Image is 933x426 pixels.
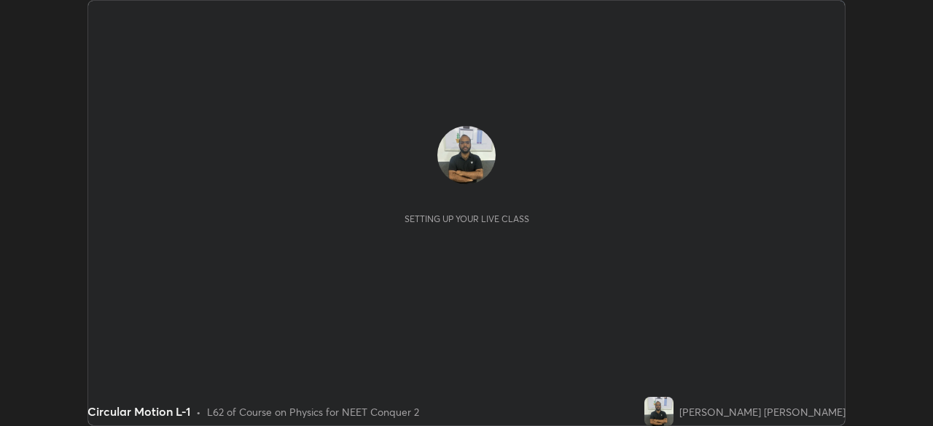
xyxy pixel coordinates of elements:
[196,404,201,419] div: •
[437,126,496,184] img: e04d73a994264d18b7f449a5a63260c4.jpg
[87,403,190,420] div: Circular Motion L-1
[405,213,529,224] div: Setting up your live class
[644,397,674,426] img: e04d73a994264d18b7f449a5a63260c4.jpg
[679,404,846,419] div: [PERSON_NAME] [PERSON_NAME]
[207,404,419,419] div: L62 of Course on Physics for NEET Conquer 2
